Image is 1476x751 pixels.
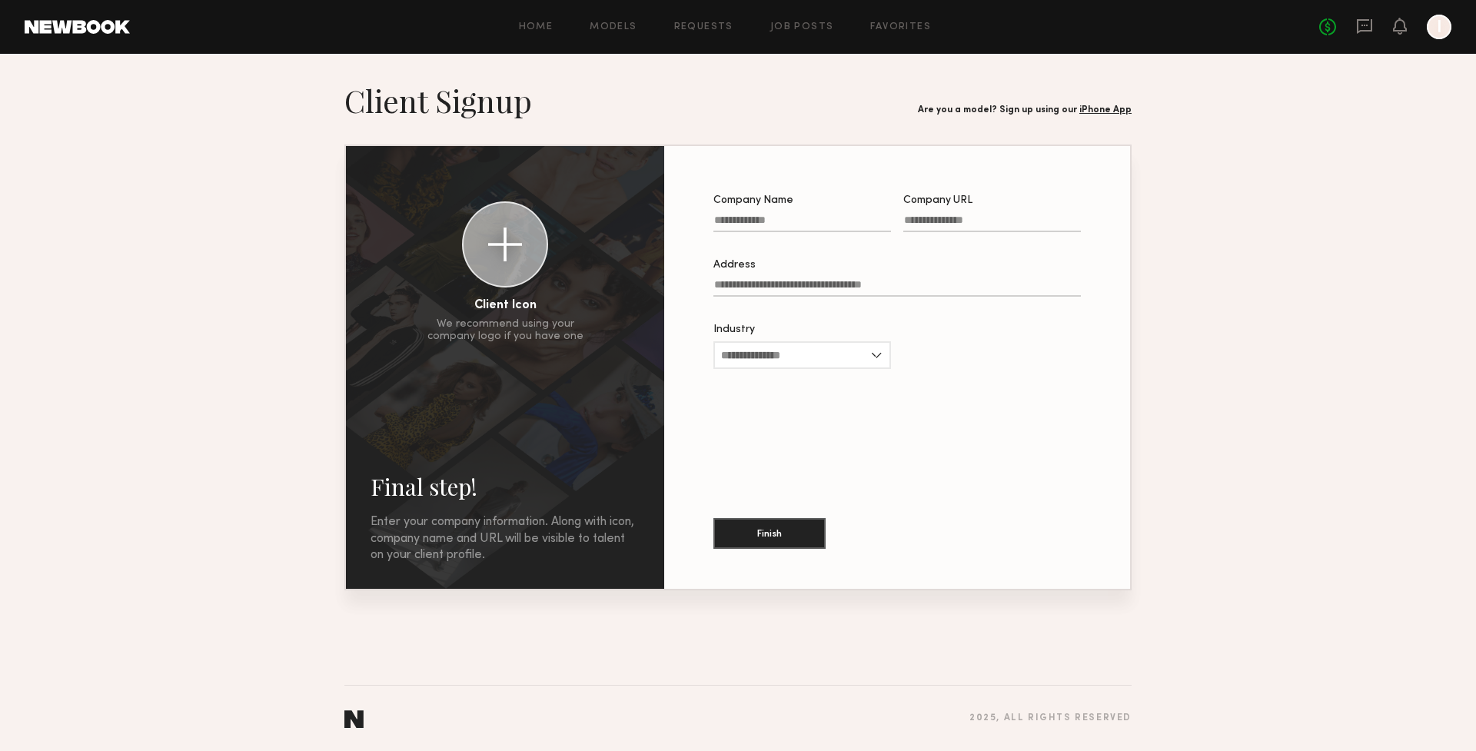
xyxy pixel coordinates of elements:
div: Client Icon [474,300,537,312]
div: Company URL [903,195,1081,206]
a: Requests [674,22,733,32]
input: Company Name [713,214,891,232]
a: Home [519,22,553,32]
button: Finish [713,518,826,549]
div: 2025 , all rights reserved [969,713,1132,723]
a: I [1427,15,1451,39]
a: Job Posts [770,22,834,32]
a: Favorites [870,22,931,32]
input: Company URL [903,214,1081,232]
div: Are you a model? Sign up using our [918,105,1132,115]
a: iPhone App [1079,105,1132,115]
h1: Client Signup [344,81,532,120]
h2: Final step! [371,471,640,502]
div: Company Name [713,195,891,206]
a: Models [590,22,637,32]
div: We recommend using your company logo if you have one [427,318,583,343]
div: Enter your company information. Along with icon, company name and URL will be visible to talent o... [371,514,640,564]
input: Address [713,279,1081,297]
div: Industry [713,324,891,335]
div: Address [713,260,1081,271]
